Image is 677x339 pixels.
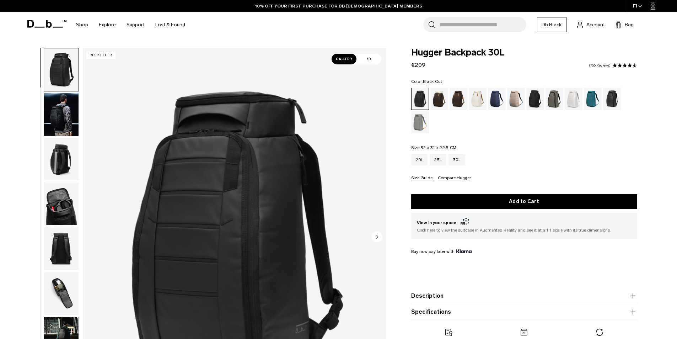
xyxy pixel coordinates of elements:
[417,218,632,227] span: View in your space
[456,249,472,253] img: {"height" => 20, "alt" => "Klarna"}
[44,182,79,225] img: Hugger Backpack 30L Black Out
[430,88,448,110] a: Cappuccino
[411,111,429,133] a: Sand Grey
[127,12,145,37] a: Support
[411,79,442,84] legend: Color:
[44,48,79,91] img: Hugger Backpack 30L Black Out
[411,248,472,255] span: Buy now pay later with
[546,88,563,110] a: Forest Green
[332,54,356,64] span: Gallery
[417,227,632,233] span: Click here to view the suitcase in Augmented Reality and see it at a 1:1 scale with its true dime...
[589,64,611,67] a: 756 reviews
[411,88,429,110] a: Black Out
[421,145,456,150] span: 52 x 31 x 22.5 CM
[625,21,634,28] span: Bag
[372,231,382,243] button: Next slide
[537,17,566,32] a: Db Black
[411,154,428,165] a: 20L
[411,62,425,68] span: €209
[86,52,115,59] p: Bestseller
[450,88,467,110] a: Espresso
[469,88,487,110] a: Oatmilk
[565,88,582,110] a: Clean Slate
[603,88,621,110] a: Reflective Black
[99,12,116,37] a: Explore
[411,145,457,150] legend: Size:
[411,308,637,316] button: Specifications
[584,88,602,110] a: Midnight Teal
[44,227,79,270] img: Hugger Backpack 30L Black Out
[255,3,422,9] a: 10% OFF YOUR FIRST PURCHASE FOR DB [DEMOGRAPHIC_DATA] MEMBERS
[71,12,190,37] nav: Main Navigation
[423,79,442,84] span: Black Out
[411,213,637,239] button: View in your space Click here to view the suitcase in Augmented Reality and see it at a 1:1 scale...
[586,21,605,28] span: Account
[488,88,506,110] a: Blue Hour
[411,194,637,209] button: Add to Cart
[430,154,446,165] a: 25L
[44,272,79,315] img: Hugger Backpack 30L Black Out
[577,20,605,29] a: Account
[411,48,637,57] span: Hugger Backpack 30L
[616,20,634,29] button: Bag
[411,176,432,181] button: Size Guide
[526,88,544,110] a: Charcoal Grey
[155,12,185,37] a: Lost & Found
[411,292,637,300] button: Description
[44,138,79,181] img: Hugger Backpack 30L Black Out
[507,88,525,110] a: Fogbow Beige
[356,54,381,64] span: 3D
[76,12,88,37] a: Shop
[44,93,79,136] img: Hugger Backpack 30L Black Out
[448,154,465,165] a: 30L
[438,176,471,181] button: Compare Hugger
